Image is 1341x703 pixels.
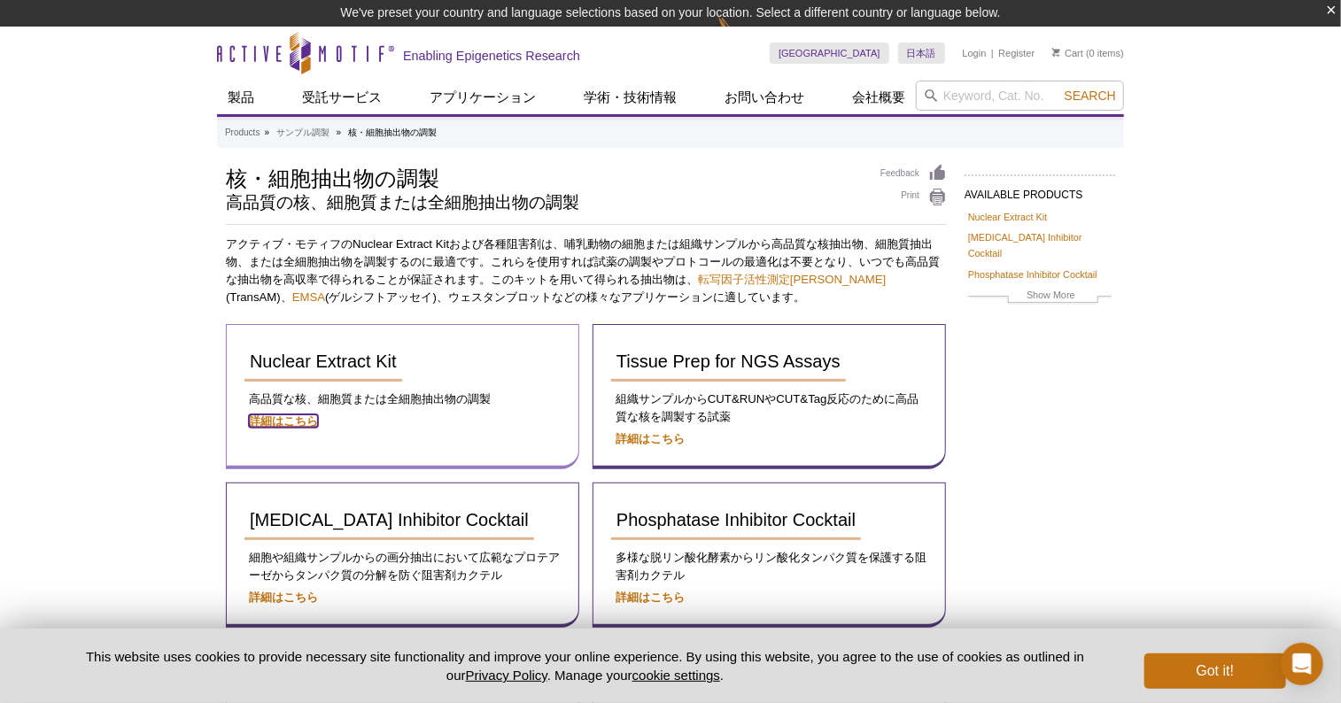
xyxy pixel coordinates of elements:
a: Show More [968,287,1112,307]
a: 詳細はこちら [616,591,685,604]
h1: 核・細胞抽出物の調製 [226,164,863,190]
button: Got it! [1144,653,1286,689]
a: 学術・技術情報 [573,81,687,114]
h2: AVAILABLE PRODUCTS [965,174,1115,206]
a: Nuclear Extract Kit [244,343,402,382]
a: Privacy Policy [466,668,547,683]
a: [MEDICAL_DATA] Inhibitor Cocktail [244,501,534,540]
div: Open Intercom Messenger [1281,643,1323,685]
a: Phosphatase Inhibitor Cocktail [611,501,861,540]
a: Print [880,188,947,207]
button: cookie settings [632,668,720,683]
a: お問い合わせ [714,81,815,114]
p: 高品質な核、細胞質または全細胞抽出物の調製 [244,390,561,408]
li: » [264,127,269,137]
span: Phosphatase Inhibitor Cocktail [616,510,856,529]
a: Phosphatase Inhibitor Cocktail [968,267,1097,282]
a: 転写因子活性測定[PERSON_NAME] [698,273,886,286]
a: Tissue Prep for NGS Assays [611,343,846,382]
span: Tissue Prep for NGS Assays [616,351,841,371]
a: Feedback [880,164,947,183]
span: Nuclear Extract Kit [250,351,397,371]
span: [MEDICAL_DATA] Inhibitor Cocktail [250,510,529,529]
li: | [991,42,994,64]
a: Cart [1052,47,1083,59]
img: Your Cart [1052,48,1060,57]
p: This website uses cookies to provide necessary site functionality and improve your online experie... [55,647,1115,684]
li: » [337,127,342,137]
a: 会社概要 [841,81,916,114]
p: 組織サンプルからCUT&RUNやCUT&Tag反応のために高品質な核を調製する試薬 [611,390,927,426]
li: 核・細胞抽出物の調製 [348,127,437,137]
p: 細胞や組織サンプルからの画分抽出において広範なプロテアーゼからタンパク質の分解を防ぐ阻害剤カクテル [244,549,561,584]
input: Keyword, Cat. No. [916,81,1124,111]
h2: 高品質の核、細胞質または全細胞抽出物の調製 [226,195,863,211]
a: 詳細はこちら [249,414,318,428]
img: Change Here [717,13,764,55]
a: アプリケーション [419,81,546,114]
a: サンプル調製 [276,125,329,141]
p: 多様な脱リン酸化酵素からリン酸化タンパク質を保護する阻害剤カクテル [611,549,927,584]
a: 詳細はこちら [249,591,318,604]
a: Register [998,47,1035,59]
a: [MEDICAL_DATA] Inhibitor Cocktail [968,229,1112,261]
span: Search [1065,89,1116,103]
li: (0 items) [1052,42,1124,64]
a: Nuclear Extract Kit [968,209,1047,225]
p: アクティブ・モティフのNuclear Extract Kitおよび各種阻害剤は、哺乳動物の細胞または組織サンプルから高品質な核抽出物、細胞質抽出物、または全細胞抽出物を調製するのに最適です。これ... [226,236,947,306]
a: 日本語 [898,42,945,64]
h2: Enabling Epigenetics Research [403,48,580,64]
a: 詳細はこちら [616,432,685,445]
a: Products [225,125,260,141]
a: 受託サービス [291,81,392,114]
button: Search [1059,88,1121,104]
a: EMSA [292,290,325,304]
a: 製品 [217,81,265,114]
a: Login [963,47,987,59]
a: [GEOGRAPHIC_DATA] [770,42,889,64]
